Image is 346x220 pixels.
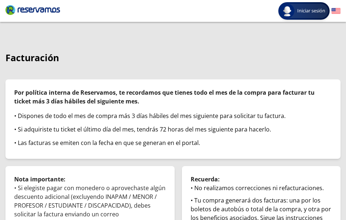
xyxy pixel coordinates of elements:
[5,4,60,15] i: Brand Logo
[14,175,166,184] p: Nota importante:
[191,175,332,184] p: Recuerda:
[331,7,341,16] button: English
[14,111,332,120] div: • Dispones de todo el mes de compra más 3 días hábiles del mes siguiente para solicitar tu factura.
[5,4,60,17] a: Brand Logo
[191,184,332,192] div: • No realizamos correcciones ni refacturaciones.
[14,138,332,147] div: • Las facturas se emiten con la fecha en que se generan en el portal.
[14,125,332,134] div: • Si adquiriste tu ticket el último día del mes, tendrás 72 horas del mes siguiente para hacerlo.
[294,7,328,15] span: Iniciar sesión
[5,51,341,65] p: Facturación
[14,88,332,106] p: Por política interna de Reservamos, te recordamos que tienes todo el mes de la compra para factur...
